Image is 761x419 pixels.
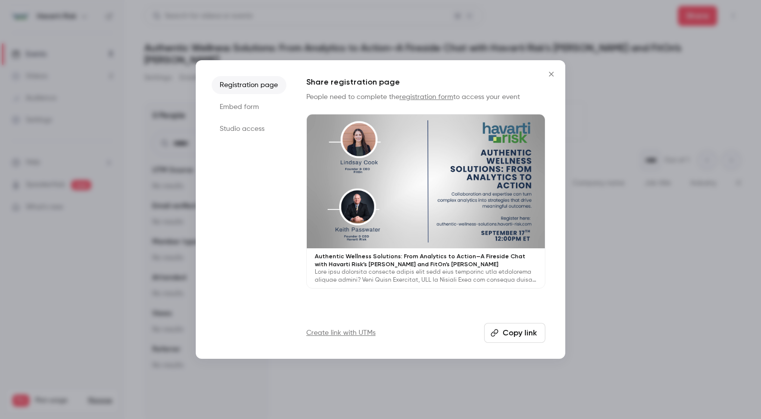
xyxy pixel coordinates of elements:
[212,76,286,94] li: Registration page
[306,92,545,102] p: People need to complete the to access your event
[306,328,376,338] a: Create link with UTMs
[212,98,286,116] li: Embed form
[315,252,537,268] p: Authentic Wellness Solutions: From Analytics to Action—A Fireside Chat with Havarti Risk’s [PERSO...
[315,268,537,284] p: Lore ipsu dolorsita consecte adipis elit sedd eius temporinc utla etdolorema aliquae admini? Veni...
[484,323,545,343] button: Copy link
[399,94,453,101] a: registration form
[541,64,561,84] button: Close
[212,120,286,138] li: Studio access
[306,114,545,289] a: Authentic Wellness Solutions: From Analytics to Action—A Fireside Chat with Havarti Risk’s [PERSO...
[306,76,545,88] h1: Share registration page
